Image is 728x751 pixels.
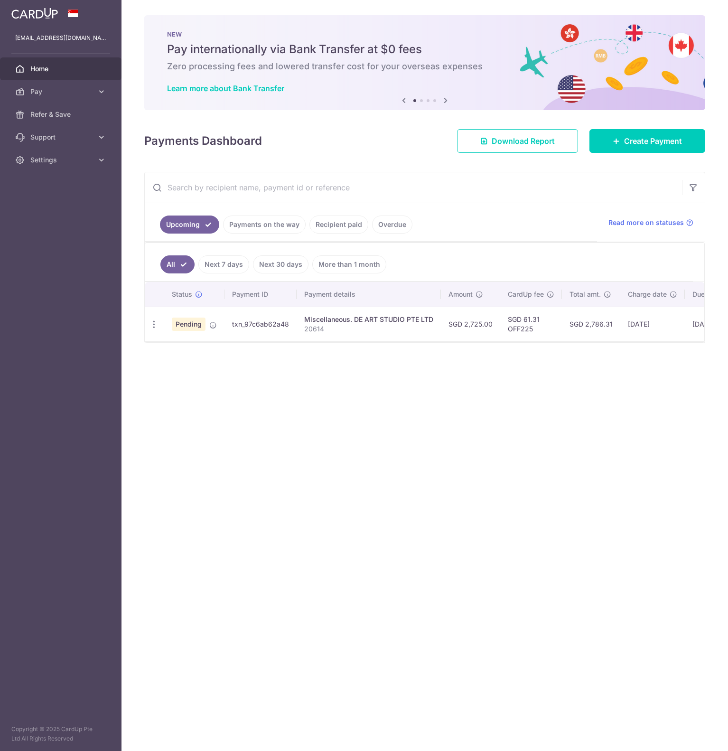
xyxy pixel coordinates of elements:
[144,132,262,150] h4: Payments Dashboard
[167,42,682,57] h5: Pay internationally via Bank Transfer at $0 fees
[30,155,93,165] span: Settings
[167,61,682,72] h6: Zero processing fees and lowered transfer cost for your overseas expenses
[167,84,284,93] a: Learn more about Bank Transfer
[624,135,682,147] span: Create Payment
[312,255,386,273] a: More than 1 month
[492,135,555,147] span: Download Report
[457,129,578,153] a: Download Report
[508,290,544,299] span: CardUp fee
[167,30,682,38] p: NEW
[253,255,308,273] a: Next 30 days
[620,307,685,341] td: [DATE]
[15,33,106,43] p: [EMAIL_ADDRESS][DOMAIN_NAME]
[30,64,93,74] span: Home
[30,132,93,142] span: Support
[304,324,433,334] p: 20614
[589,129,705,153] a: Create Payment
[608,218,693,227] a: Read more on statuses
[297,282,441,307] th: Payment details
[160,255,195,273] a: All
[692,290,721,299] span: Due date
[160,216,219,234] a: Upcoming
[309,216,368,234] a: Recipient paid
[608,218,684,227] span: Read more on statuses
[372,216,412,234] a: Overdue
[562,307,620,341] td: SGD 2,786.31
[198,255,249,273] a: Next 7 days
[224,307,297,341] td: txn_97c6ab62a48
[223,216,306,234] a: Payments on the way
[500,307,562,341] td: SGD 61.31 OFF225
[30,87,93,96] span: Pay
[224,282,297,307] th: Payment ID
[304,315,433,324] div: Miscellaneous. DE ART STUDIO PTE LTD
[144,15,705,110] img: Bank transfer banner
[448,290,473,299] span: Amount
[628,290,667,299] span: Charge date
[441,307,500,341] td: SGD 2,725.00
[30,110,93,119] span: Refer & Save
[172,318,205,331] span: Pending
[145,172,682,203] input: Search by recipient name, payment id or reference
[172,290,192,299] span: Status
[569,290,601,299] span: Total amt.
[11,8,58,19] img: CardUp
